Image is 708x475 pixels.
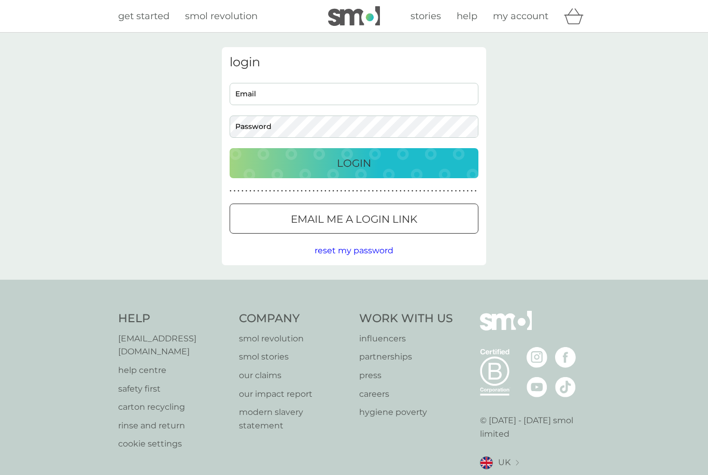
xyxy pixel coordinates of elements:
[555,347,576,368] img: visit the smol Facebook page
[230,148,478,178] button: Login
[317,189,319,194] p: ●
[368,189,370,194] p: ●
[388,189,390,194] p: ●
[328,6,380,26] img: smol
[480,456,493,469] img: UK flag
[359,387,453,401] a: careers
[118,364,229,377] a: help centre
[415,189,417,194] p: ●
[285,189,287,194] p: ●
[555,377,576,397] img: visit the smol Tiktok page
[265,189,267,194] p: ●
[230,55,478,70] h3: login
[348,189,350,194] p: ●
[239,369,349,382] a: our claims
[324,189,327,194] p: ●
[239,311,349,327] h4: Company
[359,369,453,382] a: press
[457,10,477,22] span: help
[359,311,453,327] h4: Work With Us
[493,9,548,24] a: my account
[230,204,478,234] button: Email me a login link
[185,10,258,22] span: smol revolution
[423,189,426,194] p: ●
[118,9,169,24] a: get started
[336,189,338,194] p: ●
[261,189,263,194] p: ●
[313,189,315,194] p: ●
[257,189,259,194] p: ●
[395,189,398,194] p: ●
[185,9,258,24] a: smol revolution
[459,189,461,194] p: ●
[315,246,393,255] span: reset my password
[315,244,393,257] button: reset my password
[435,189,437,194] p: ●
[480,311,532,346] img: smol
[527,347,547,368] img: visit the smol Instagram page
[427,189,429,194] p: ●
[467,189,469,194] p: ●
[364,189,366,194] p: ●
[230,189,232,194] p: ●
[372,189,374,194] p: ●
[239,350,349,364] a: smol stories
[493,10,548,22] span: my account
[309,189,311,194] p: ●
[329,189,331,194] p: ●
[246,189,248,194] p: ●
[301,189,303,194] p: ●
[344,189,346,194] p: ●
[359,406,453,419] p: hygiene poverty
[293,189,295,194] p: ●
[305,189,307,194] p: ●
[410,10,441,22] span: stories
[289,189,291,194] p: ●
[516,460,519,466] img: select a new location
[291,211,417,227] p: Email me a login link
[360,189,362,194] p: ●
[564,6,590,26] div: basket
[118,311,229,327] h4: Help
[471,189,473,194] p: ●
[239,332,349,346] a: smol revolution
[253,189,256,194] p: ●
[269,189,271,194] p: ●
[410,9,441,24] a: stories
[352,189,354,194] p: ●
[439,189,441,194] p: ●
[234,189,236,194] p: ●
[332,189,334,194] p: ●
[341,189,343,194] p: ●
[239,387,349,401] a: our impact report
[463,189,465,194] p: ●
[273,189,275,194] p: ●
[239,406,349,432] a: modern slavery statement
[118,419,229,433] a: rinse and return
[359,350,453,364] a: partnerships
[118,382,229,396] a: safety first
[118,437,229,451] a: cookie settings
[457,9,477,24] a: help
[320,189,322,194] p: ●
[249,189,251,194] p: ●
[384,189,386,194] p: ●
[431,189,433,194] p: ●
[118,10,169,22] span: get started
[380,189,382,194] p: ●
[404,189,406,194] p: ●
[118,332,229,358] a: [EMAIL_ADDRESS][DOMAIN_NAME]
[118,400,229,414] a: carton recycling
[281,189,283,194] p: ●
